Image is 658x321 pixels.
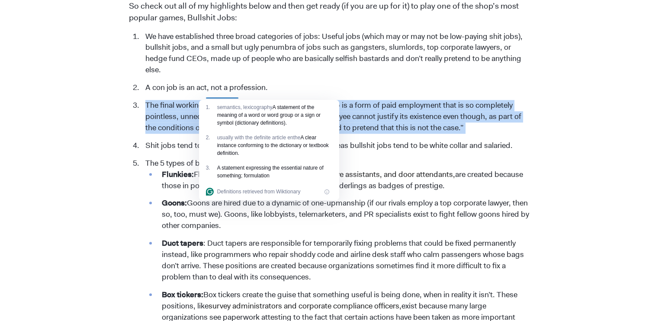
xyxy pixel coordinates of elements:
[141,100,529,134] li: The final working definition of bullshit jobs: “A bullshit job is a form of paid employment that ...
[157,169,529,192] li: Flunky jobs, like are created because those in powerful positions in an organization see underlin...
[162,289,203,300] strong: Box tickers:
[162,198,187,208] strong: Goons:
[162,169,194,180] strong: Flunkies:
[209,301,401,311] span: survey administrators and corporate compliance officers,
[141,31,529,76] li: We have established three broad categories of jobs: Useful jobs (which may or may not be low-payi...
[162,238,203,248] strong: Duct tapers
[247,169,455,180] span: receptionists, administrative assistants, and door attendants,
[157,238,529,283] li: : Duct tapers are responsible for temporarily fixing problems that could be fixed permanently ins...
[157,198,529,231] li: Goons are hired due to a dynamic of one-upmanship (if our rivals employ a top corporate lawyer, t...
[129,0,529,24] p: So check out all of my highlights below and then get ready (if you are up for it) to play one of ...
[141,140,529,151] li: Shit jobs tend to be blue collar and pay by the hour, whereas bullshit jobs tend to be white coll...
[141,82,529,93] li: A con job is an act, not a profession.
